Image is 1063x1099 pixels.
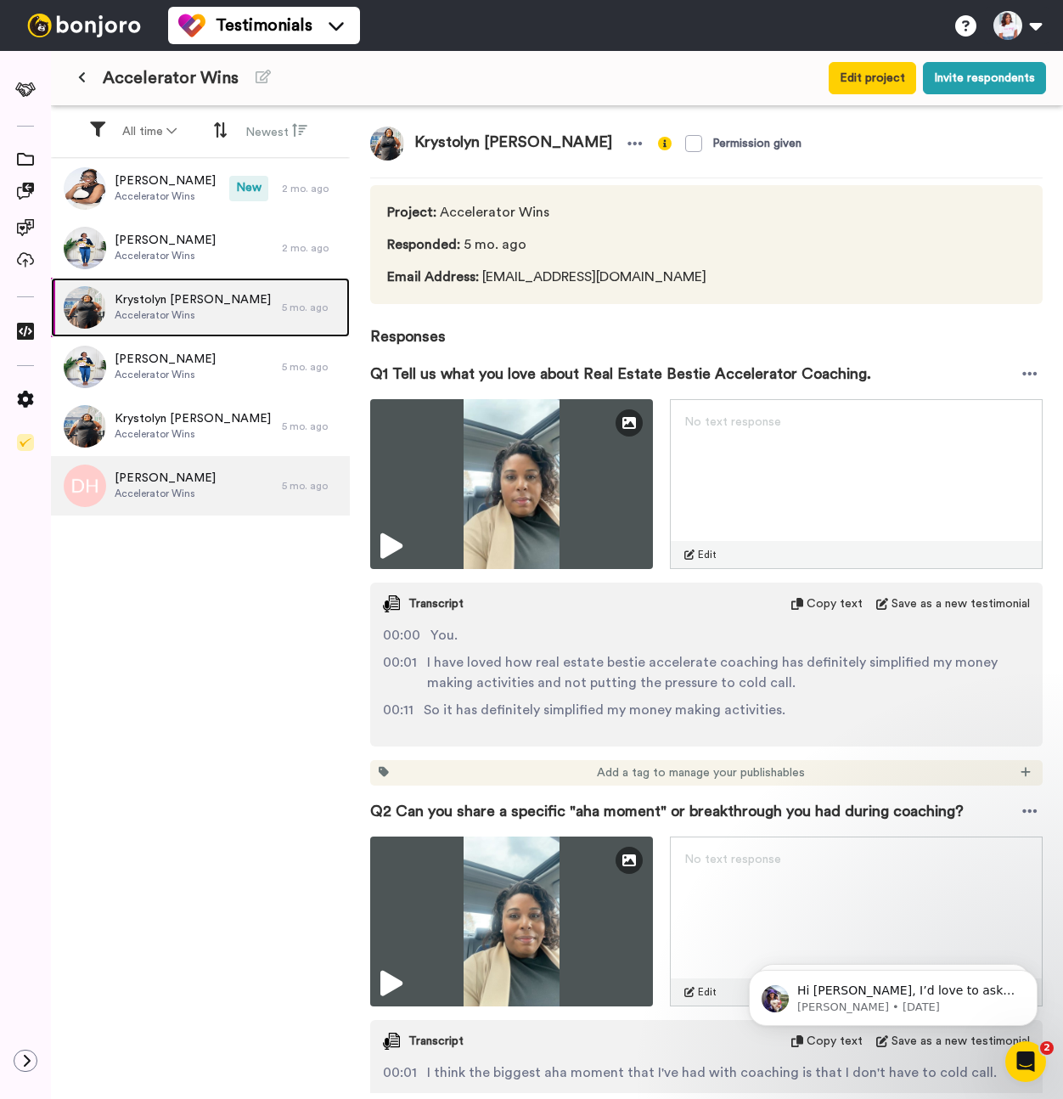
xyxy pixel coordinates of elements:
img: dh.png [64,465,106,507]
span: [PERSON_NAME] [115,172,216,189]
span: I think the biggest aha moment that I've had with coaching is that I don't have to cold call. [427,1062,997,1083]
span: Q2 Can you share a specific "aha moment" or breakthrough you had during coaching? [370,799,964,823]
span: Accelerator Wins [115,249,216,262]
button: All time [112,116,187,147]
a: [PERSON_NAME]Accelerator Wins5 mo. ago [51,337,350,397]
span: Q1 Tell us what you love about Real Estate Bestie Accelerator Coaching. [370,362,871,386]
span: Krystolyn [PERSON_NAME] [115,291,271,308]
span: Accelerator Wins [115,368,216,381]
a: [PERSON_NAME]Accelerator Wins5 mo. ago [51,456,350,516]
img: a220c334-06a2-4cbe-ba33-ad110b85631b.jpeg [370,127,404,161]
span: Edit [698,548,717,561]
span: I have loved how real estate bestie accelerate coaching has definitely simplified my money making... [427,652,1030,693]
span: Edit [698,985,717,999]
span: Email Address : [387,270,479,284]
span: Copy text [807,595,863,612]
span: New [229,176,268,201]
span: Responses [370,304,1043,348]
button: Invite respondents [923,62,1046,94]
img: bj-logo-header-white.svg [20,14,148,37]
span: No text response [684,416,781,428]
img: info-yellow.svg [658,137,672,150]
span: Transcript [408,595,464,612]
span: 00:01 [383,652,417,693]
span: 5 mo. ago [387,234,706,255]
span: Accelerator Wins [115,487,216,500]
span: Accelerator Wins [115,427,271,441]
img: 41e5f0d7-9c63-4c40-85b5-01d6cdf906e4-thumbnail_full-1743353453.jpg [370,837,653,1006]
iframe: Intercom notifications message [723,934,1063,1053]
img: tm-color.svg [178,12,205,39]
div: 5 mo. ago [282,420,341,433]
span: Responded : [387,238,460,251]
img: ab8bb20a-4449-49d2-9af6-14084aede690-thumbnail_full-1743353400.jpg [370,399,653,569]
img: 75b90a24-990a-478d-8114-54fae79000e4.png [64,346,106,388]
a: Krystolyn [PERSON_NAME]Accelerator Wins5 mo. ago [51,278,350,337]
span: 00:01 [383,1062,417,1083]
img: a35143bf-7dfd-4ff0-98b9-f99988bba223.jpeg [64,167,106,210]
span: 00:11 [383,700,413,720]
span: Krystolyn [PERSON_NAME] [404,127,622,161]
iframe: Intercom live chat [1005,1041,1046,1082]
img: a220c334-06a2-4cbe-ba33-ad110b85631b.jpeg [64,286,106,329]
span: Accelerator Wins [387,202,706,223]
img: transcript.svg [383,595,400,612]
span: Accelerator Wins [103,66,239,90]
div: 5 mo. ago [282,301,341,314]
span: You. [430,625,458,645]
span: [PERSON_NAME] [115,351,216,368]
span: [PERSON_NAME] [115,470,216,487]
button: Newest [235,116,318,148]
span: Add a tag to manage your publishables [597,764,805,781]
span: [EMAIL_ADDRESS][DOMAIN_NAME] [387,267,706,287]
img: transcript.svg [383,1033,400,1050]
span: Krystolyn [PERSON_NAME] [115,410,271,427]
span: Accelerator Wins [115,308,271,322]
span: Project : [387,206,436,219]
span: 2 [1040,1041,1054,1055]
span: Save as a new testimonial [891,595,1030,612]
div: 5 mo. ago [282,479,341,493]
div: 2 mo. ago [282,182,341,195]
span: 00:00 [383,625,420,645]
span: [PERSON_NAME] [115,232,216,249]
span: Transcript [408,1033,464,1050]
a: [PERSON_NAME]Accelerator WinsNew2 mo. ago [51,159,350,218]
div: Permission given [712,135,801,152]
span: Testimonials [216,14,312,37]
a: Krystolyn [PERSON_NAME]Accelerator Wins5 mo. ago [51,397,350,456]
img: Checklist.svg [17,434,34,451]
div: 2 mo. ago [282,241,341,255]
div: 5 mo. ago [282,360,341,374]
span: Accelerator Wins [115,189,216,203]
img: 75b90a24-990a-478d-8114-54fae79000e4.png [64,227,106,269]
a: [PERSON_NAME]Accelerator Wins2 mo. ago [51,218,350,278]
span: So it has definitely simplified my money making activities. [424,700,785,720]
button: Edit project [829,62,916,94]
img: a220c334-06a2-4cbe-ba33-ad110b85631b.jpeg [64,405,106,448]
span: No text response [684,854,781,865]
